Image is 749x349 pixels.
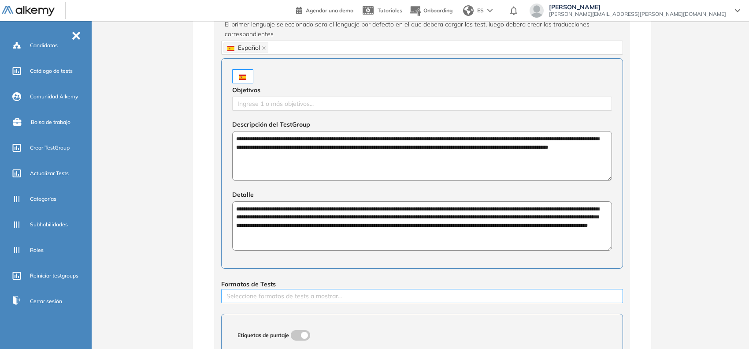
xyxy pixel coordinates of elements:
span: Reiniciar testgroups [30,272,78,280]
span: Catálogo de tests [30,67,73,75]
span: Crear TestGroup [30,144,70,152]
span: Cerrar sesión [30,297,62,305]
a: Agendar una demo [296,4,353,15]
span: Onboarding [423,7,452,14]
img: world [463,5,474,16]
img: ESP [227,46,234,51]
span: [PERSON_NAME] [549,4,726,11]
span: Objetivos [232,85,260,95]
span: Español [227,43,260,53]
span: Bolsa de trabajo [31,118,70,126]
span: Descripción del TestGroup [232,120,612,129]
span: Detalle [232,190,612,199]
span: ES [477,7,484,15]
img: ESP [239,75,246,80]
button: Onboarding [409,1,452,20]
span: Actualizar Tests [30,169,69,177]
img: Logo [2,6,55,17]
span: El primer lenguaje seleccionado sera el lenguaje por defecto en el que debera cargar los test, lu... [225,19,619,39]
span: Etiquetas de puntaje [237,332,289,338]
span: Candidatos [30,41,58,49]
span: Categorías [30,195,56,203]
span: Comunidad Alkemy [30,93,78,101]
span: Tutoriales [378,7,402,14]
span: Agendar una demo [306,7,353,14]
span: close [262,45,266,50]
span: [PERSON_NAME][EMAIL_ADDRESS][PERSON_NAME][DOMAIN_NAME] [549,11,726,18]
span: Roles [30,246,44,254]
span: Subhabilidades [30,221,68,229]
span: Formatos de Tests [221,280,276,288]
img: arrow [487,9,493,12]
